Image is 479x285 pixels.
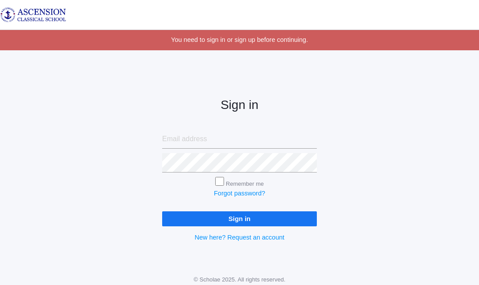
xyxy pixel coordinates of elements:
a: Forgot password? [214,190,265,197]
a: New here? Request an account [194,234,284,241]
h2: Sign in [162,98,317,112]
input: Sign in [162,211,317,226]
label: Remember me [226,180,264,187]
input: Email address [162,130,317,149]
